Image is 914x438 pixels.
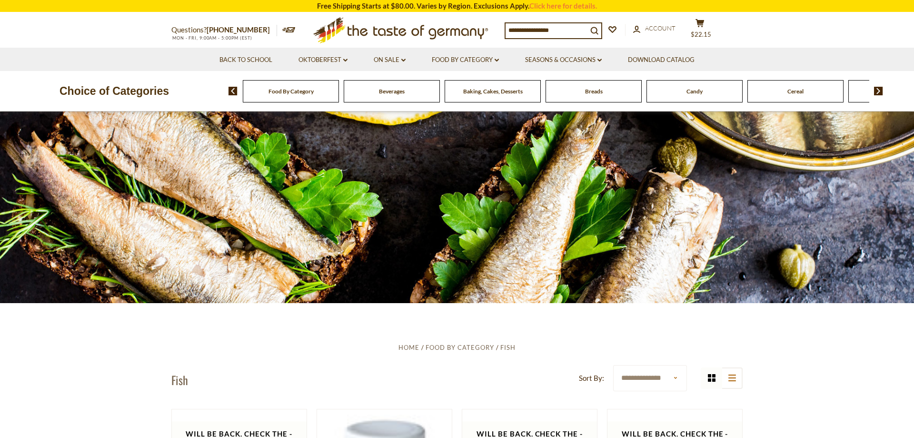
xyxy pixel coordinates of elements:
a: Fish [500,344,516,351]
p: Questions? [171,24,277,36]
a: Download Catalog [628,55,695,65]
a: Back to School [219,55,272,65]
a: Seasons & Occasions [525,55,602,65]
a: Food By Category [268,88,314,95]
a: Cereal [787,88,804,95]
a: On Sale [374,55,406,65]
a: Oktoberfest [298,55,348,65]
button: $22.15 [685,19,714,42]
a: Candy [686,88,703,95]
span: $22.15 [691,31,711,38]
label: Sort By: [579,372,604,384]
span: Account [645,24,676,32]
img: next arrow [874,87,883,95]
h1: Fish [171,373,188,387]
a: Food By Category [432,55,499,65]
a: Food By Category [426,344,494,351]
a: Breads [585,88,603,95]
a: [PHONE_NUMBER] [207,25,270,34]
img: previous arrow [228,87,238,95]
a: Home [398,344,419,351]
span: MON - FRI, 9:00AM - 5:00PM (EST) [171,35,252,41]
a: Baking, Cakes, Desserts [463,88,523,95]
a: Beverages [379,88,405,95]
a: Account [633,23,676,34]
a: Click here for details. [529,1,597,10]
